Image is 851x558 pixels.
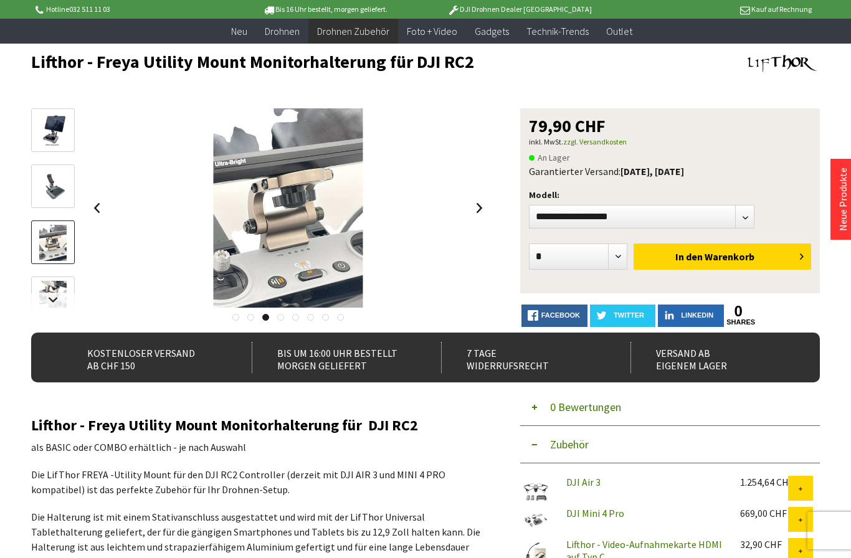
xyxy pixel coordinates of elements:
[726,305,750,318] a: 0
[620,165,684,177] b: [DATE], [DATE]
[726,318,750,326] a: shares
[31,467,488,497] p: Die LifThor FREYA -Utility Mount für den DJI RC2 Controller (derzeit mit DJI AIR 3 und MINI 4 PRO...
[745,52,820,75] img: Lifthor
[740,476,788,488] div: 1.254,64 CHF
[529,187,811,202] p: Modell:
[566,476,601,488] a: DJI Air 3
[422,2,617,17] p: DJI Drohnen Dealer [GEOGRAPHIC_DATA]
[526,25,589,37] span: Technik-Trends
[466,19,518,44] a: Gadgets
[520,426,820,463] button: Zubehör
[590,305,656,327] a: twitter
[597,19,641,44] a: Outlet
[529,135,811,149] p: inkl. MwSt.
[630,342,797,373] div: Versand ab eigenem Lager
[407,25,457,37] span: Foto + Video
[658,305,724,327] a: LinkedIn
[675,250,703,263] span: In den
[681,311,713,319] span: LinkedIn
[31,417,488,433] h2: Lifthor - Freya Utility Mount Monitorhalterung für DJI RC2
[31,440,488,455] p: als BASIC oder COMBO erhältlich - je nach Auswahl
[317,25,389,37] span: Drohnen Zubehör
[529,165,811,177] div: Garantierter Versand:
[740,507,788,519] div: 669,00 CHF
[231,25,247,37] span: Neu
[705,250,754,263] span: Warenkorb
[563,137,627,146] a: zzgl. Versandkosten
[31,52,662,71] h1: Lifthor - Freya Utility Mount Monitorhalterung für DJI RC2
[69,4,110,14] a: 032 511 11 03
[252,342,419,373] div: Bis um 16:00 Uhr bestellt Morgen geliefert
[520,507,551,532] img: DJI Mini 4 Pro
[529,150,570,165] span: An Lager
[227,2,422,17] p: Bis 16 Uhr bestellt, morgen geliefert.
[634,244,811,270] button: In den Warenkorb
[441,342,608,373] div: 7 Tage Widerrufsrecht
[521,305,587,327] a: facebook
[529,117,606,135] span: 79,90 CHF
[518,19,597,44] a: Technik-Trends
[475,25,509,37] span: Gadgets
[62,342,229,373] div: Kostenloser Versand ab CHF 150
[606,25,632,37] span: Outlet
[614,311,644,319] span: twitter
[740,538,788,551] div: 32,90 CHF
[308,19,398,44] a: Drohnen Zubehör
[617,2,811,17] p: Kauf auf Rechnung
[33,2,227,17] p: Hotline
[520,389,820,426] button: 0 Bewertungen
[37,113,69,149] img: Vorschau: Lifthor - Freya Utility Mount Monitorhalterung für DJI RC2
[222,19,256,44] a: Neu
[265,25,300,37] span: Drohnen
[520,476,551,507] img: DJI Air 3
[256,19,308,44] a: Drohnen
[566,507,624,519] a: DJI Mini 4 Pro
[398,19,466,44] a: Foto + Video
[541,311,580,319] span: facebook
[837,168,849,231] a: Neue Produkte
